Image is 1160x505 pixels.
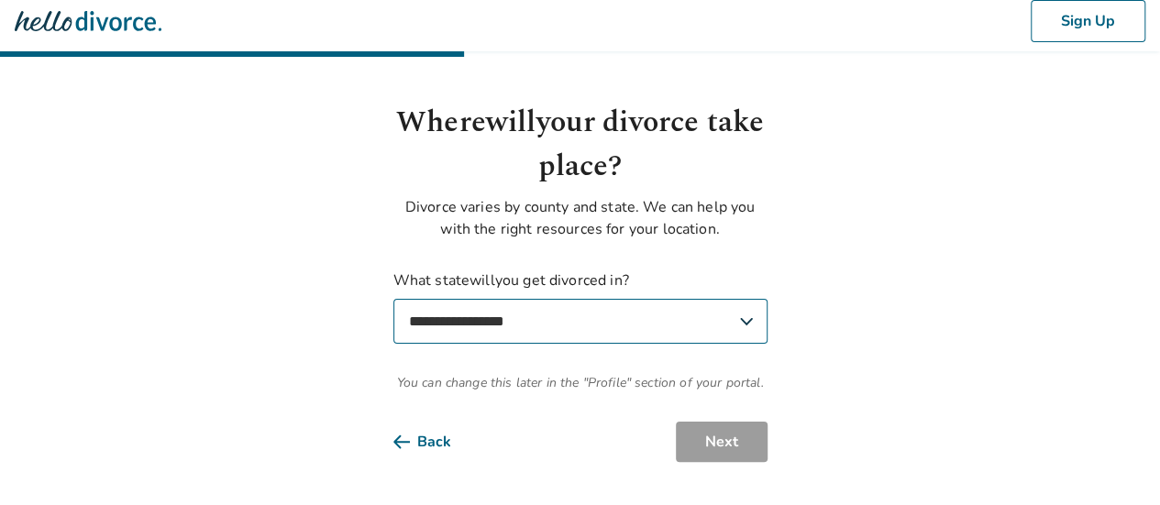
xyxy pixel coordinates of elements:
button: Back [393,422,481,462]
img: Hello Divorce Logo [15,3,161,39]
label: What state will you get divorced in? [393,269,768,344]
iframe: Chat Widget [1068,417,1160,505]
select: What statewillyou get divorced in? [393,299,768,344]
button: Next [676,422,768,462]
p: Divorce varies by county and state. We can help you with the right resources for your location. [393,196,768,240]
h1: Where will your divorce take place? [393,101,768,189]
span: You can change this later in the "Profile" section of your portal. [393,373,768,392]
